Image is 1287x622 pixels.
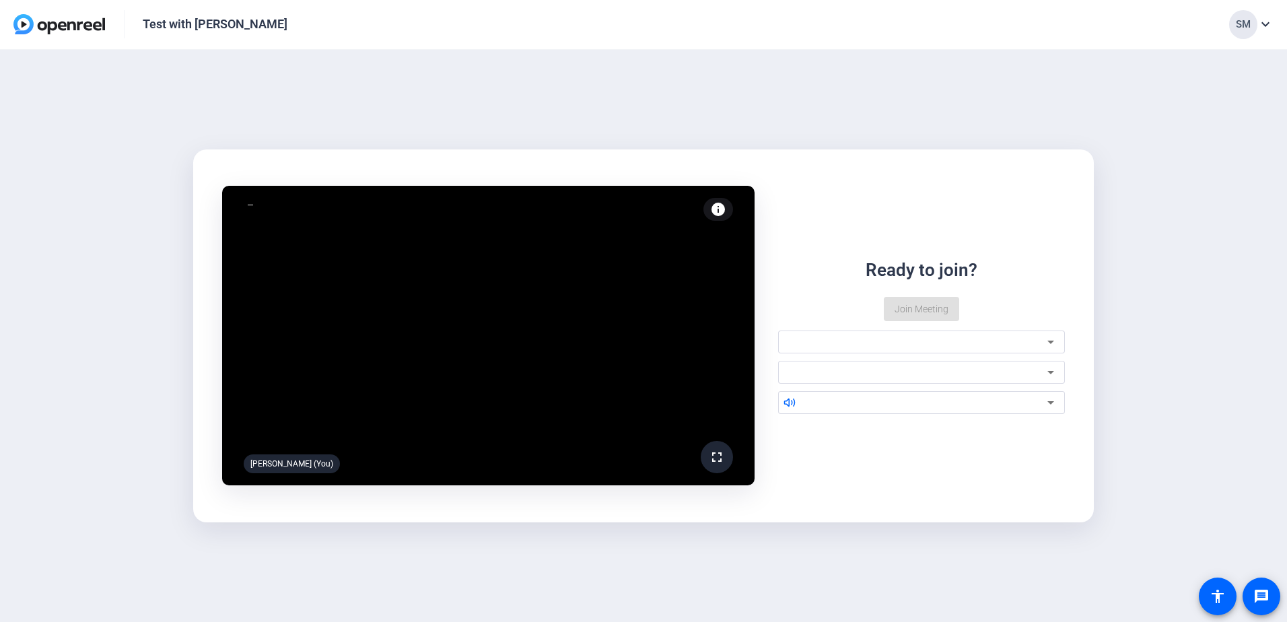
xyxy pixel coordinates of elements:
mat-icon: message [1253,588,1269,604]
div: SM [1229,10,1257,39]
div: [PERSON_NAME] (You) [244,454,340,473]
div: Ready to join? [866,257,977,283]
mat-icon: info [710,201,726,217]
mat-icon: fullscreen [709,449,725,465]
div: Test with [PERSON_NAME] [143,16,287,32]
img: OpenReel logo [13,14,105,34]
mat-icon: accessibility [1210,588,1226,604]
mat-icon: expand_more [1257,16,1274,32]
